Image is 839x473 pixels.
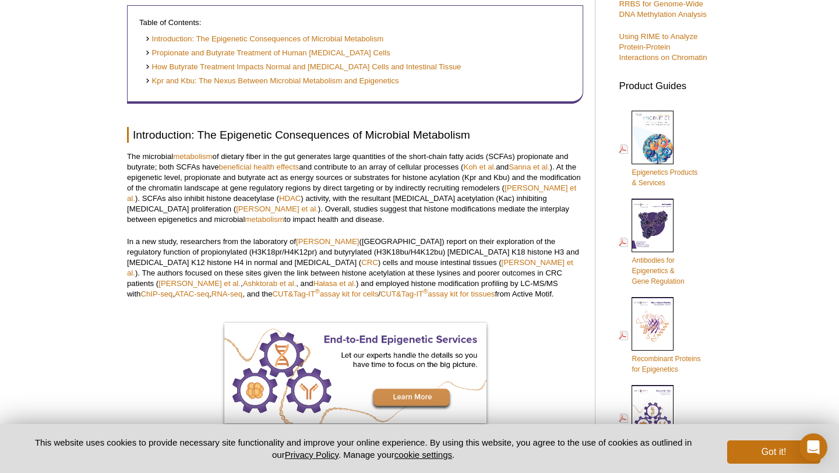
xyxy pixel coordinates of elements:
img: Active Motif End-to-End Services [224,323,487,423]
a: [PERSON_NAME] et al. [127,258,573,277]
a: Kpr and Kbu: The Nexus Between Microbial Metabolism and Epigenetics [145,76,399,87]
a: Ashktorab et al. [243,279,297,288]
button: Got it! [727,440,820,464]
span: Antibodies for Epigenetics & Gene Regulation [632,256,684,285]
sup: ® [315,288,320,295]
img: Abs_epi_2015_cover_web_70x200 [632,199,674,252]
a: Epigenetics Products& Services [619,110,697,189]
a: beneficial health effects [219,163,299,171]
a: Recombinant Proteinsfor Epigenetics [619,296,700,376]
img: Custom_Services_cover [632,385,674,439]
h2: Introduction: The Epigenetic Consequences of Microbial Metabolism [127,127,583,143]
a: Sanna et al. [509,163,549,171]
p: Table of Contents: [139,17,571,28]
a: [PERSON_NAME] [296,237,359,246]
a: Introduction: The Epigenetic Consequences of Microbial Metabolism [145,34,383,45]
a: ChIP-seq [140,290,172,298]
a: How Butyrate Treatment Impacts Normal and [MEDICAL_DATA] Cells and Intestinal Tissue [145,62,461,73]
a: [PERSON_NAME] et al. [236,204,318,213]
a: Antibodies forEpigenetics &Gene Regulation [619,197,684,288]
p: This website uses cookies to provide necessary site functionality and improve your online experie... [19,436,708,461]
span: Epigenetics Products & Services [632,168,697,187]
span: Recombinant Proteins for Epigenetics [632,355,700,373]
a: CUT&Tag-IT®assay kit for tissues [380,290,495,298]
a: [PERSON_NAME] et al. [158,279,241,288]
a: Propionate and Butyrate Treatment of Human [MEDICAL_DATA] Cells [145,48,390,59]
p: In a new study, researchers from the laboratory of ([GEOGRAPHIC_DATA]) report on their exploratio... [127,236,583,299]
a: Koh et al. [463,163,496,171]
a: Hałasa et al. [313,279,356,288]
a: Using RIME to Analyze Protein-Protein Interactions on Chromatin [619,32,707,62]
a: HDAC [279,194,301,203]
h3: Product Guides [619,75,712,91]
a: ATAC-seq [175,290,209,298]
a: metabolism [245,215,284,224]
button: cookie settings [394,450,452,460]
a: Privacy Policy [285,450,339,460]
a: RNA-seq [211,290,243,298]
a: Custom Services [619,384,685,453]
img: Epi_brochure_140604_cover_web_70x200 [632,111,674,164]
a: CUT&Tag-IT®assay kit for cells [272,290,378,298]
div: Open Intercom Messenger [799,433,827,461]
p: The microbial of dietary fiber in the gut generates large quantities of the short-chain fatty aci... [127,151,583,225]
sup: ® [423,288,428,295]
img: Rec_prots_140604_cover_web_70x200 [632,297,674,351]
a: CRC [361,258,378,267]
a: metabolism [173,152,212,161]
